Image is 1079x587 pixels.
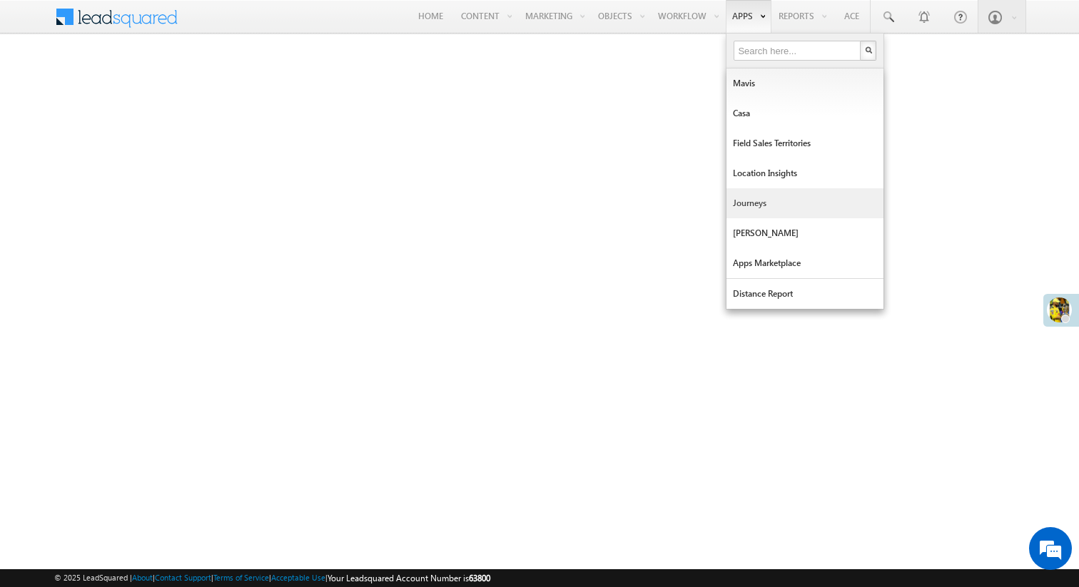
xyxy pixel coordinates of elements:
[74,75,240,93] div: Chat with us now
[726,279,883,309] a: Distance Report
[155,573,211,582] a: Contact Support
[213,573,269,582] a: Terms of Service
[194,439,259,459] em: Start Chat
[234,7,268,41] div: Minimize live chat window
[726,248,883,278] a: Apps Marketplace
[726,218,883,248] a: [PERSON_NAME]
[132,573,153,582] a: About
[726,98,883,128] a: Casa
[726,68,883,98] a: Mavis
[726,188,883,218] a: Journeys
[469,573,490,583] span: 63800
[271,573,325,582] a: Acceptable Use
[726,158,883,188] a: Location Insights
[734,41,862,61] input: Search here...
[328,573,490,583] span: Your Leadsquared Account Number is
[19,132,260,427] textarea: Type your message and hit 'Enter'
[54,571,490,585] span: © 2025 LeadSquared | | | | |
[726,128,883,158] a: Field Sales Territories
[865,46,872,53] img: Search
[24,75,60,93] img: d_60004797649_company_0_60004797649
